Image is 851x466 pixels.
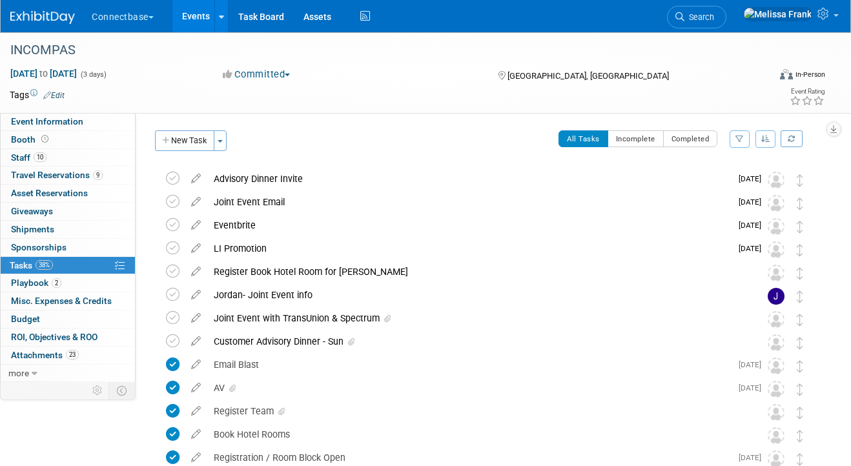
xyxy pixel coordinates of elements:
span: Shipments [11,224,54,234]
a: Search [667,6,726,28]
span: more [8,368,29,378]
img: Unassigned [768,404,784,421]
div: Register Book Hotel Room for [PERSON_NAME] [207,261,742,283]
img: Unassigned [768,195,784,212]
div: Event Rating [790,88,825,95]
span: 9 [93,170,103,180]
a: more [1,365,135,382]
span: Sponsorships [11,242,67,252]
a: edit [185,405,207,417]
i: Move task [797,290,803,303]
span: ROI, Objectives & ROO [11,332,97,342]
span: [DATE] [DATE] [10,68,77,79]
a: Sponsorships [1,239,135,256]
button: Committed [218,68,295,81]
i: Move task [797,453,803,465]
span: Event Information [11,116,83,127]
span: 38% [36,260,53,270]
span: [DATE] [739,244,768,253]
i: Move task [797,314,803,326]
a: edit [185,289,207,301]
span: [DATE] [739,174,768,183]
button: Incomplete [608,130,664,147]
a: Travel Reservations9 [1,167,135,184]
span: Giveaways [11,206,53,216]
button: All Tasks [559,130,608,147]
a: edit [185,429,207,440]
span: 2 [52,278,61,288]
a: edit [185,336,207,347]
div: AV [207,377,731,399]
span: Misc. Expenses & Credits [11,296,112,306]
span: Search [684,12,714,22]
i: Move task [797,198,803,210]
div: Book Hotel Rooms [207,423,742,445]
span: Staff [11,152,46,163]
i: Move task [797,430,803,442]
i: Move task [797,337,803,349]
div: Eventbrite [207,214,731,236]
div: Event Format [706,67,826,86]
span: [DATE] [739,198,768,207]
div: In-Person [795,70,825,79]
td: Personalize Event Tab Strip [87,382,109,399]
img: Unassigned [768,241,784,258]
i: Move task [797,174,803,187]
i: Move task [797,267,803,279]
div: Joint Event with TransUnion & Spectrum [207,307,742,329]
a: Shipments [1,221,135,238]
div: LI Promotion [207,238,731,259]
i: Move task [797,360,803,372]
img: Melissa Frank [743,7,812,21]
a: Asset Reservations [1,185,135,202]
i: Move task [797,407,803,419]
span: Budget [11,314,40,324]
i: Move task [797,244,803,256]
button: New Task [155,130,214,151]
a: edit [185,312,207,324]
a: Attachments23 [1,347,135,364]
span: Attachments [11,350,79,360]
span: [GEOGRAPHIC_DATA], [GEOGRAPHIC_DATA] [508,71,669,81]
span: [DATE] [739,360,768,369]
a: edit [185,243,207,254]
img: Unassigned [768,265,784,281]
span: [DATE] [739,383,768,392]
a: edit [185,359,207,370]
img: ExhibitDay [10,11,75,24]
span: Playbook [11,278,61,288]
img: Unassigned [768,172,784,188]
img: Unassigned [768,311,784,328]
div: Advisory Dinner Invite [207,168,731,190]
span: Asset Reservations [11,188,88,198]
a: Booth [1,131,135,148]
span: Travel Reservations [11,170,103,180]
a: Edit [43,91,65,100]
a: Staff10 [1,149,135,167]
a: Misc. Expenses & Credits [1,292,135,310]
span: 10 [34,152,46,162]
span: [DATE] [739,221,768,230]
a: Event Information [1,113,135,130]
div: INCOMPAS [6,39,755,62]
span: 23 [66,350,79,360]
button: Completed [663,130,718,147]
img: Unassigned [768,358,784,374]
img: Jordan Sigel [768,288,784,305]
span: Booth not reserved yet [39,134,51,144]
a: edit [185,173,207,185]
span: (3 days) [79,70,107,79]
a: edit [185,196,207,208]
a: Giveaways [1,203,135,220]
a: edit [185,452,207,463]
i: Move task [797,383,803,396]
div: Jordan- Joint Event info [207,284,742,306]
a: edit [185,266,207,278]
img: Unassigned [768,381,784,398]
div: Joint Event Email [207,191,731,213]
a: ROI, Objectives & ROO [1,329,135,346]
a: Playbook2 [1,274,135,292]
img: Unassigned [768,427,784,444]
span: to [37,68,50,79]
a: edit [185,219,207,231]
